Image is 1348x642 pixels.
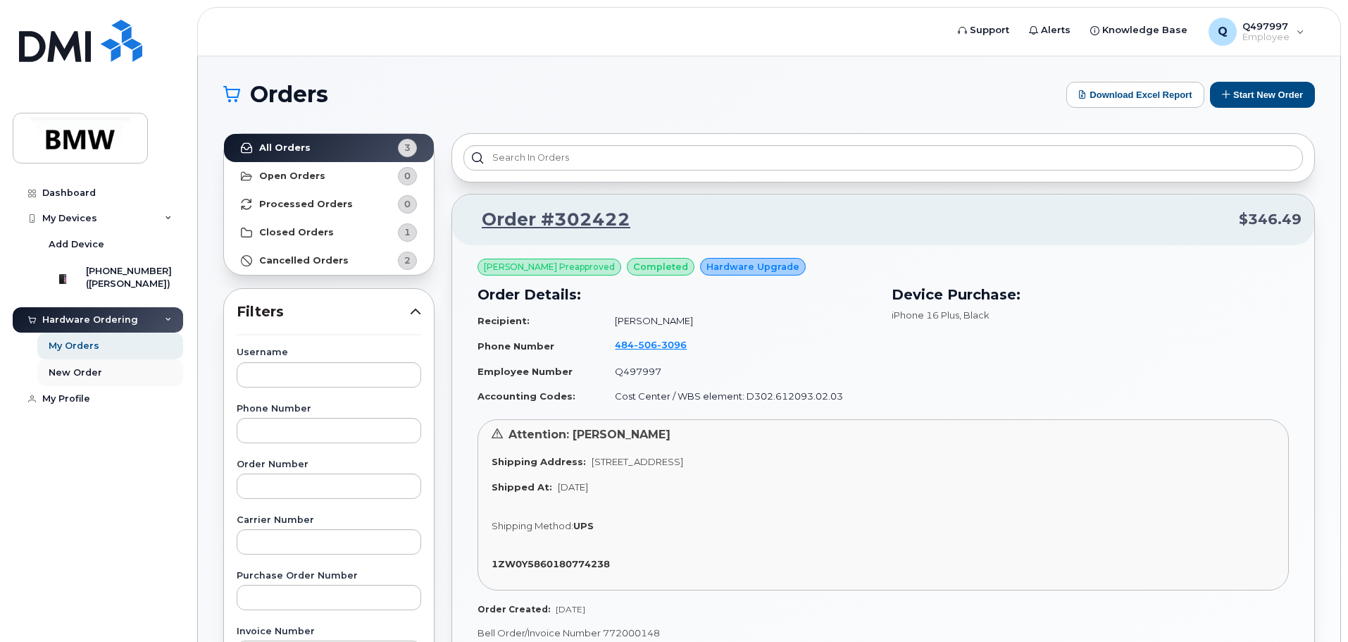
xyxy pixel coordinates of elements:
span: 3096 [657,339,687,350]
span: Attention: [PERSON_NAME] [508,428,670,441]
td: Q497997 [602,359,875,384]
input: Search in orders [463,145,1303,171]
strong: All Orders [259,142,311,154]
strong: Cancelled Orders [259,255,349,266]
button: Download Excel Report [1066,82,1204,108]
label: Order Number [237,460,421,469]
strong: UPS [573,520,594,531]
td: [PERSON_NAME] [602,309,875,333]
iframe: Messenger Launcher [1287,581,1337,631]
strong: Recipient: [478,315,530,326]
span: , Black [959,309,990,321]
span: $346.49 [1239,209,1302,230]
span: completed [633,260,688,273]
span: Filters [237,302,410,322]
strong: Processed Orders [259,199,353,210]
span: 506 [634,339,657,350]
span: 3 [404,141,411,154]
button: Start New Order [1210,82,1315,108]
strong: Shipping Address: [492,456,586,467]
p: Bell Order/Invoice Number 772000148 [478,626,1289,640]
a: Order #302422 [465,207,630,233]
span: Hardware Upgrade [706,260,799,273]
strong: Phone Number [478,340,554,352]
span: [DATE] [556,604,585,615]
strong: Shipped At: [492,481,552,493]
h3: Order Details: [478,284,875,305]
span: 0 [404,197,411,211]
span: [DATE] [558,481,588,493]
span: Shipping Method: [492,520,573,531]
a: Processed Orders0 [224,190,434,218]
span: 484 [615,339,687,350]
a: 1ZW0Y5860180774238 [492,558,616,569]
span: [STREET_ADDRESS] [592,456,683,467]
span: [PERSON_NAME] Preapproved [484,261,615,273]
strong: Accounting Codes: [478,390,575,402]
a: Cancelled Orders2 [224,247,434,275]
h3: Device Purchase: [892,284,1289,305]
span: 0 [404,169,411,183]
label: Invoice Number [237,627,421,636]
span: iPhone 16 Plus [892,309,959,321]
strong: Employee Number [478,366,573,377]
label: Username [237,348,421,357]
strong: 1ZW0Y5860180774238 [492,558,610,569]
strong: Order Created: [478,604,550,615]
a: Closed Orders1 [224,218,434,247]
span: 2 [404,254,411,267]
a: All Orders3 [224,134,434,162]
a: 4845063096 [615,339,704,350]
label: Carrier Number [237,516,421,525]
strong: Open Orders [259,171,325,182]
strong: Closed Orders [259,227,334,238]
a: Open Orders0 [224,162,434,190]
label: Purchase Order Number [237,572,421,581]
span: 1 [404,226,411,239]
td: Cost Center / WBS element: D302.612093.02.03 [602,384,875,409]
label: Phone Number [237,405,421,414]
span: Orders [250,84,328,105]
